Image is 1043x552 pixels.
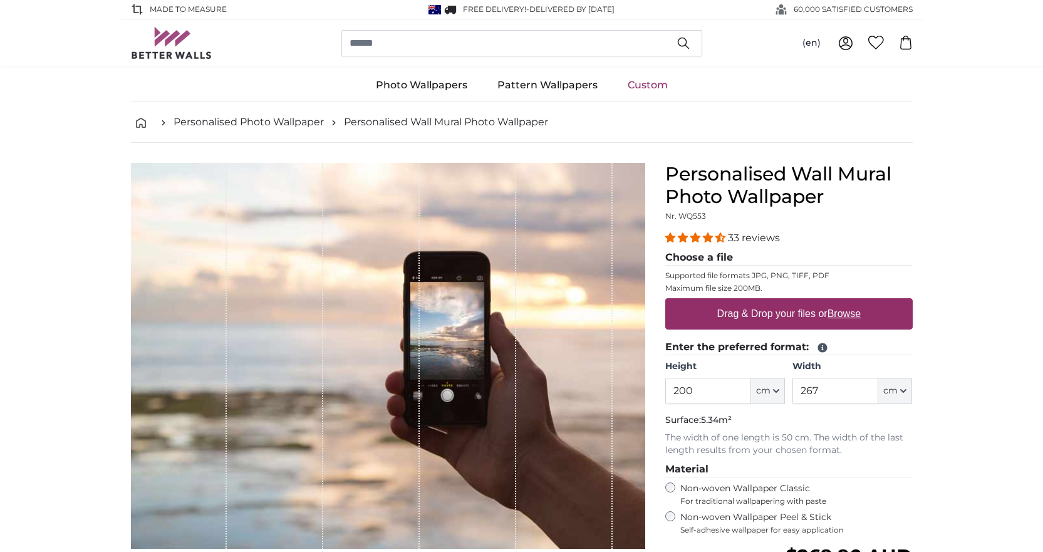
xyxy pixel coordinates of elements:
[665,414,913,427] p: Surface:
[131,27,212,59] img: Betterwalls
[529,4,615,14] span: Delivered by [DATE]
[665,340,913,355] legend: Enter the preferred format:
[712,301,865,326] label: Drag & Drop your files or
[613,69,683,102] a: Custom
[665,232,728,244] span: 4.33 stars
[665,360,785,373] label: Height
[792,32,831,55] button: (en)
[463,4,526,14] span: FREE delivery!
[526,4,615,14] span: -
[883,385,898,397] span: cm
[828,308,861,319] u: Browse
[482,69,613,102] a: Pattern Wallpapers
[680,525,913,535] span: Self-adhesive wallpaper for easy application
[665,163,913,208] h1: Personalised Wall Mural Photo Wallpaper
[701,414,732,425] span: 5.34m²
[728,232,780,244] span: 33 reviews
[665,462,913,477] legend: Material
[751,378,785,404] button: cm
[665,283,913,293] p: Maximum file size 200MB.
[756,385,771,397] span: cm
[665,271,913,281] p: Supported file formats JPG, PNG, TIFF, PDF
[794,4,913,15] span: 60,000 SATISFIED CUSTOMERS
[665,250,913,266] legend: Choose a file
[665,211,706,221] span: Nr. WQ553
[361,69,482,102] a: Photo Wallpapers
[150,4,227,15] span: Made to Measure
[665,432,913,457] p: The width of one length is 50 cm. The width of the last length results from your chosen format.
[680,482,913,506] label: Non-woven Wallpaper Classic
[344,115,548,130] a: Personalised Wall Mural Photo Wallpaper
[428,5,441,14] img: Australia
[131,102,913,143] nav: breadcrumbs
[174,115,324,130] a: Personalised Photo Wallpaper
[792,360,912,373] label: Width
[680,511,913,535] label: Non-woven Wallpaper Peel & Stick
[680,496,913,506] span: For traditional wallpapering with paste
[878,378,912,404] button: cm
